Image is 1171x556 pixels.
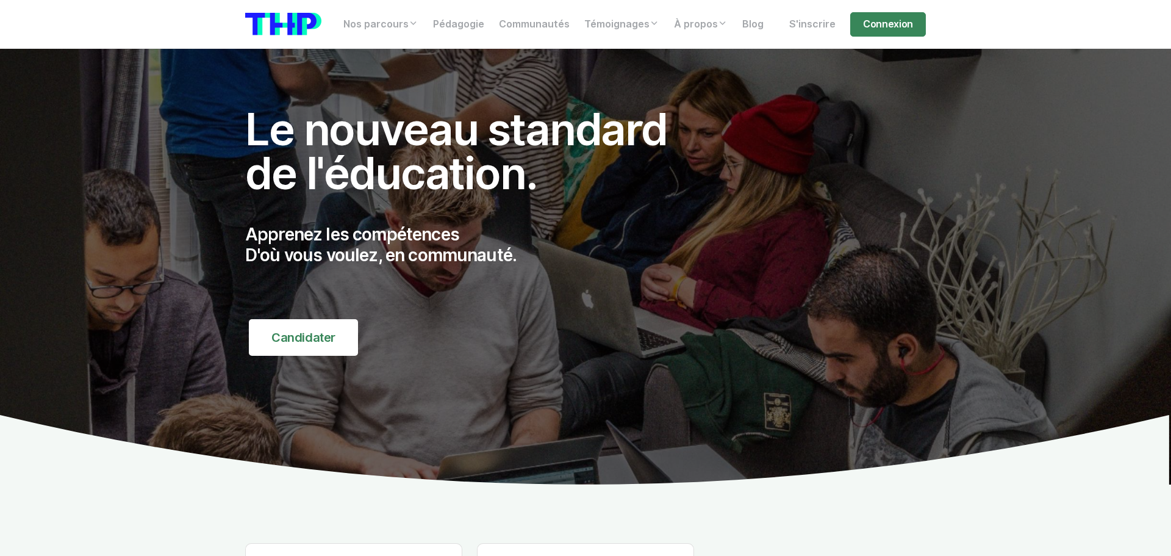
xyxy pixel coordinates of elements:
a: Témoignages [577,12,667,37]
p: Apprenez les compétences D'où vous voulez, en communauté. [245,225,694,265]
a: Candidater [249,319,358,356]
a: Blog [735,12,771,37]
a: Communautés [492,12,577,37]
a: Pédagogie [426,12,492,37]
a: S'inscrire [782,12,843,37]
img: logo [245,13,321,35]
a: À propos [667,12,735,37]
h1: Le nouveau standard de l'éducation. [245,107,694,195]
a: Connexion [850,12,926,37]
a: Nos parcours [336,12,426,37]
